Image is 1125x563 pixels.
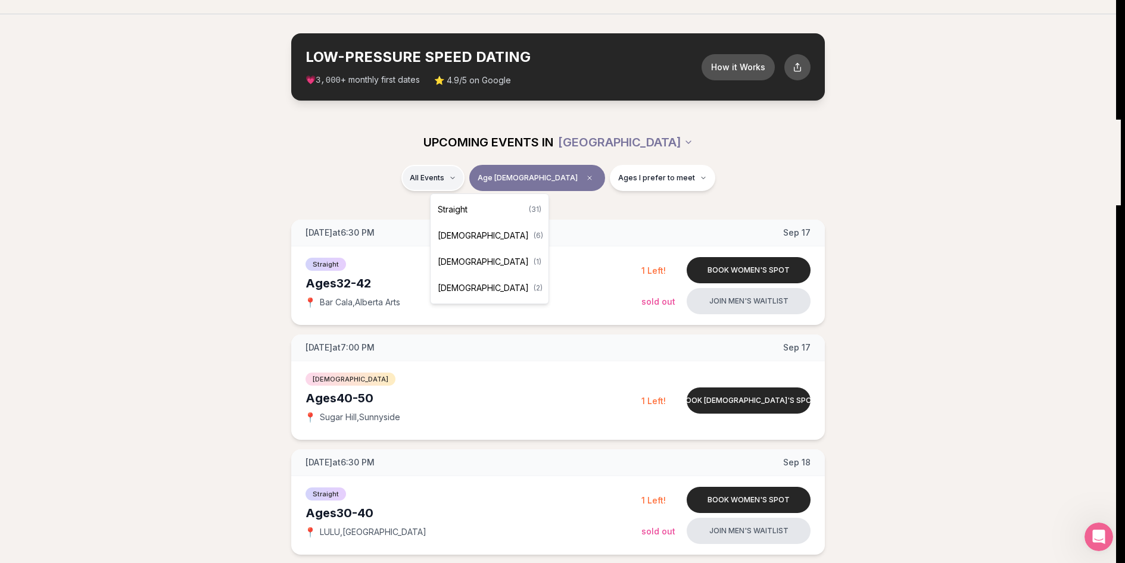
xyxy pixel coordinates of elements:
[534,283,543,293] span: ( 2 )
[529,205,541,214] span: ( 31 )
[534,231,543,240] span: ( 6 )
[438,256,529,268] span: [DEMOGRAPHIC_DATA]
[438,282,529,294] span: [DEMOGRAPHIC_DATA]
[438,204,468,215] span: Straight
[1085,523,1113,551] iframe: Intercom live chat
[438,230,529,242] span: [DEMOGRAPHIC_DATA]
[534,257,541,267] span: ( 1 )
